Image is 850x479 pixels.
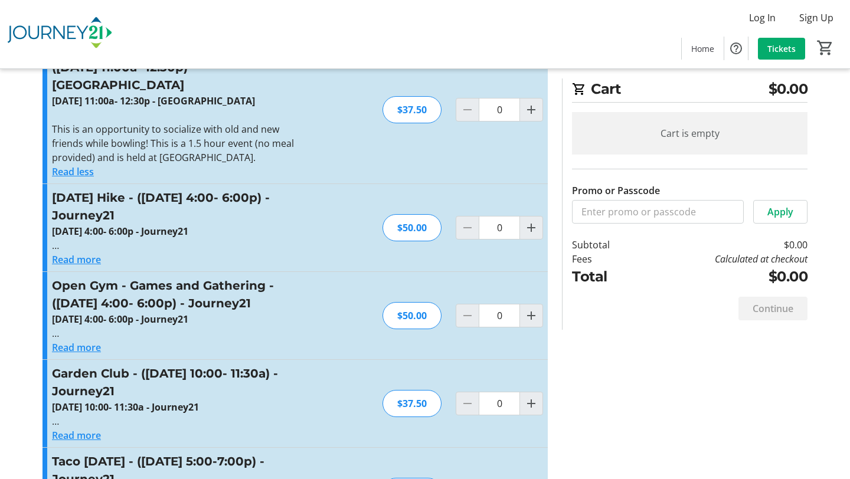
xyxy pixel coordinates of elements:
td: $0.00 [640,266,807,287]
input: Enter promo or passcode [572,200,744,224]
input: Bowling at Sussex - (October 5 - 11:00a- 12:30p) - Sussex Bowl Quantity [479,98,520,122]
button: Cart [815,37,836,58]
button: Increment by one [520,392,542,415]
label: Promo or Passcode [572,183,660,198]
span: Log In [749,11,776,25]
button: Read more [52,252,101,267]
td: Total [572,266,640,287]
button: Apply [753,200,807,224]
td: Calculated at checkout [640,252,807,266]
button: Increment by one [520,216,542,239]
span: Sign Up [799,11,833,25]
h3: Open Gym - Games and Gathering - ([DATE] 4:00- 6:00p) - Journey21 [52,277,310,312]
button: Sign Up [790,8,843,27]
input: Halloween Hike - (October 6 - 4:00- 6:00p) - Journey21 Quantity [479,216,520,239]
td: Subtotal [572,238,640,252]
strong: [DATE] 10:00- 11:30a - Journey21 [52,401,199,414]
button: Read less [52,165,94,179]
span: Apply [767,205,793,219]
td: Fees [572,252,640,266]
button: Increment by one [520,99,542,121]
a: Tickets [758,38,805,60]
button: Read more [52,340,101,355]
h3: [DATE] Hike - ([DATE] 4:00- 6:00p) - Journey21 [52,189,310,224]
p: This is an opportunity to socialize with old and new friends while bowling! This is a 1.5 hour ev... [52,122,310,165]
h3: Garden Club - ([DATE] 10:00- 11:30a) - Journey21 [52,365,310,400]
strong: [DATE] 4:00- 6:00p - Journey21 [52,313,188,326]
a: Home [682,38,724,60]
span: Tickets [767,42,796,55]
button: Help [724,37,748,60]
input: Open Gym - Games and Gathering - (October 8 - 4:00- 6:00p) - Journey21 Quantity [479,304,520,327]
input: Garden Club - (October 11 - 10:00- 11:30a) - Journey21 Quantity [479,392,520,415]
td: $0.00 [640,238,807,252]
strong: [DATE] 4:00- 6:00p - Journey21 [52,225,188,238]
button: Increment by one [520,304,542,327]
div: $50.00 [382,302,442,329]
div: Cart is empty [572,112,807,155]
img: Journey21's Logo [7,5,112,64]
div: $37.50 [382,390,442,417]
div: $50.00 [382,214,442,241]
button: Read more [52,428,101,442]
strong: [DATE] 11:00a- 12:30p - [GEOGRAPHIC_DATA] [52,94,255,107]
div: $37.50 [382,96,442,123]
button: Log In [740,8,785,27]
h2: Cart [572,78,807,103]
span: Home [691,42,714,55]
span: $0.00 [769,78,808,100]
